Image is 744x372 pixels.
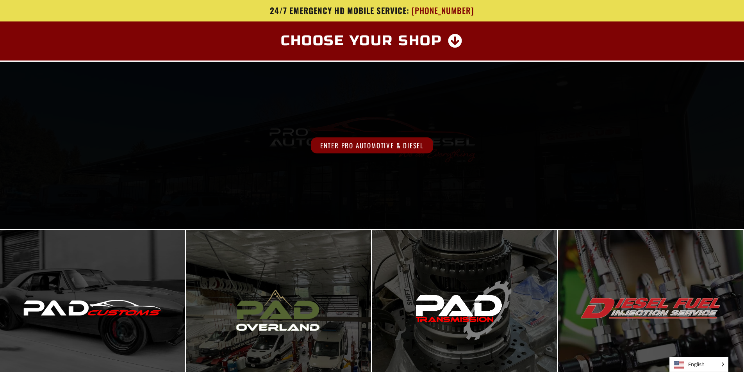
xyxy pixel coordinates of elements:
a: Choose Your Shop [271,29,473,53]
span: 24/7 Emergency HD Mobile Service: [270,4,409,16]
span: English [670,357,728,372]
a: 24/7 Emergency HD Mobile Service: [PHONE_NUMBER] [144,6,601,16]
span: [PHONE_NUMBER] [412,6,474,16]
span: Enter Pro Automotive & Diesel [311,137,433,153]
span: Choose Your Shop [281,34,442,48]
aside: Language selected: English [669,357,728,372]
